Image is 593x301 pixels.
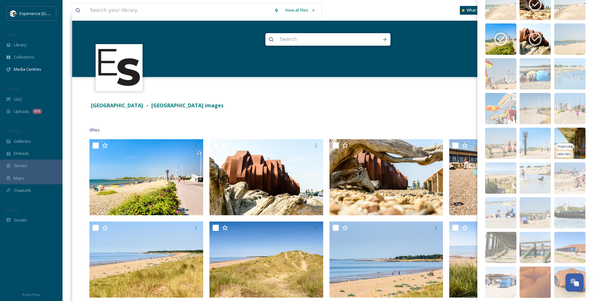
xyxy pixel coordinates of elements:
[209,222,323,298] img: ext_1753366507.773024_harriet.coombs@arun.gov.uk-758-20210718-_JC28903.jpg
[520,23,551,55] img: a0aa5295-0109-46df-a770-1bad0d3f18c5.jpg
[6,87,20,91] span: COLLECT
[89,139,203,215] img: ext_1753366489.399608_harriet.coombs@arun.gov.uk-749-20210722-_DSC4214.jpg
[91,102,143,109] strong: [GEOGRAPHIC_DATA]
[282,4,319,16] a: View all files
[6,32,17,37] span: MEDIA
[520,197,551,228] img: 42701acd-4de7-4e64-b883-2a1f22a2e6b9.jpg
[14,187,31,193] span: SnapLink
[6,207,19,212] span: SOCIALS
[554,93,585,124] img: 6b80c364-574d-4d84-9989-c583a02bd19c.jpg
[19,10,81,16] span: Experience [GEOGRAPHIC_DATA]
[329,139,443,215] img: ext_1753366490.366734_harriet.coombs@arun.gov.uk-795-20210722-_DSC4508.jpg
[22,293,40,297] span: Privacy Policy
[485,58,516,89] img: 942f38aa-0074-4ed4-9b46-0d9c6f5ab149.jpg
[209,139,323,215] img: ext_1753366488.819969_harriet.coombs@arun.gov.uk-727-20210722-_DSC4506.jpg
[520,128,551,159] img: 8893cd30-cc4a-432d-b8d0-a570a1bef0aa.jpg
[14,54,34,60] span: Collections
[557,144,573,149] span: image/jpeg
[485,162,516,194] img: 910e4612-9ac2-4bd8-a355-c608e0d381f3.jpg
[554,23,585,55] img: ae85e505-507d-4ade-b047-686050128f0c.jpg
[14,163,27,169] span: Stories
[6,129,21,133] span: WIDGETS
[33,109,42,114] div: 898
[14,109,29,115] span: Uploads
[10,10,16,17] img: WSCC%20ES%20Socials%20Icon%20-%20Secondary%20-%20Black.jpg
[485,197,516,228] img: d796e4a0-e785-465c-aa2b-b8ce90e4327a.jpg
[520,93,551,124] img: 38f20429-db83-4f6c-ba6d-13a44b34c7e3.jpg
[520,267,551,298] img: 1b9e3547-1ae4-432b-ae09-f63a64051ffc.jpg
[14,42,26,48] span: Library
[449,222,563,298] img: ext_1753366509.168766_harriet.coombs@arun.gov.uk-756-20210718-_JC28898.jpg
[14,96,22,102] span: UGC
[485,267,516,298] img: 8eeefd9e-8c56-4831-ab52-f56626ffa6c3.jpg
[87,3,271,17] input: Search your library
[151,102,224,109] strong: [GEOGRAPHIC_DATA] images
[485,128,516,159] img: dd74a139-5549-48c4-b769-559cad90eb18.jpg
[329,222,443,298] img: ext_1753366508.322173_harriet.coombs@arun.gov.uk-759-20210718-_DSC3989.jpg
[554,128,585,159] img: 18563ec9-0df8-4454-8fd1-ad2b30ac6f56.jpg
[557,152,571,156] span: 2400 x 1602
[14,175,24,181] span: Maps
[565,273,584,292] button: Open Chat
[97,45,142,90] img: WSCC%20ES%20Socials%20Icon%20-%20Secondary%20-%20Black.jpg
[277,33,362,46] input: Search
[554,232,585,263] img: 61b36ed2-2074-4666-9c16-b155f0b7b646.jpg
[554,267,585,298] img: 7932ee07-34af-4ae2-b1d5-9dad9db56dbf.jpg
[14,138,31,144] span: Galleries
[89,222,203,298] img: ext_1753366507.885511_harriet.coombs@arun.gov.uk-760-20210718-_DSC3990.jpg
[14,217,27,223] span: Socials
[485,93,516,124] img: 87f44498-c627-495b-baa3-aa8834aaa31b.jpg
[520,162,551,194] img: 72041af3-4af0-437a-a46e-80bc47169a5a.jpg
[485,232,516,263] img: 9ad15353-300d-4eba-85b5-37c2f1ea29bd.jpg
[554,197,585,228] img: 7072ea7b-2368-488c-aa28-a7ec99dbcadb.jpg
[520,232,551,263] img: de0fa832-1356-4035-8f98-5d9db6377fc8.jpg
[554,58,585,89] img: 98b0269f-582d-40aa-b3fc-3c1de3cd38f5.jpg
[449,139,563,215] img: ext_1753366493.475652_harriet.coombs@arun.gov.uk-494-20210717-_JC28770.jpg
[14,66,41,72] span: Media Centres
[460,6,491,15] a: What's New
[520,58,551,89] img: 4d378adc-b66a-46e7-9df6-7e2bba70a887.jpg
[22,290,40,298] a: Privacy Policy
[14,150,29,156] span: Embeds
[89,127,100,133] span: 0 file s
[485,23,516,55] img: 5f10e1cc-f096-453f-bfb1-f10d597fbb5b.jpg
[554,162,585,194] img: a2a189d6-dab0-44a1-a2cd-69012929b39e.jpg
